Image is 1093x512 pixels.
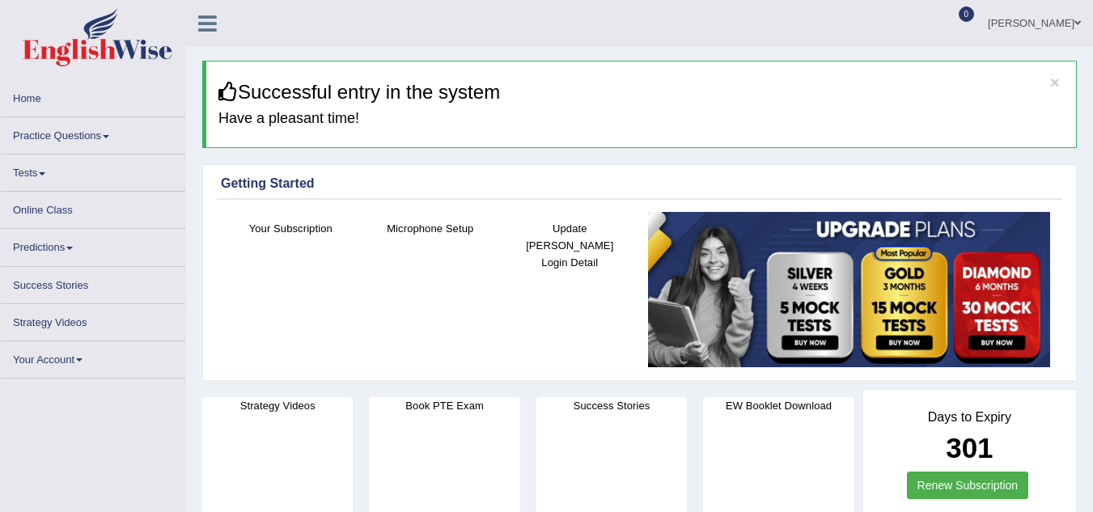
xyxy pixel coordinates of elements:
[1,192,185,223] a: Online Class
[703,397,854,414] h4: EW Booklet Download
[218,82,1064,103] h3: Successful entry in the system
[508,220,632,271] h4: Update [PERSON_NAME] Login Detail
[1,80,185,112] a: Home
[221,174,1058,193] div: Getting Started
[959,6,975,22] span: 0
[1,154,185,186] a: Tests
[881,410,1058,425] h4: Days to Expiry
[369,220,493,237] h4: Microphone Setup
[1,117,185,149] a: Practice Questions
[648,212,1051,368] img: small5.jpg
[202,397,353,414] h4: Strategy Videos
[907,472,1029,499] a: Renew Subscription
[946,432,993,463] b: 301
[1,341,185,373] a: Your Account
[218,111,1064,127] h4: Have a pleasant time!
[1,229,185,260] a: Predictions
[1050,74,1060,91] button: ×
[369,397,519,414] h4: Book PTE Exam
[1,267,185,298] a: Success Stories
[1,304,185,336] a: Strategy Videos
[229,220,353,237] h4: Your Subscription
[536,397,687,414] h4: Success Stories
